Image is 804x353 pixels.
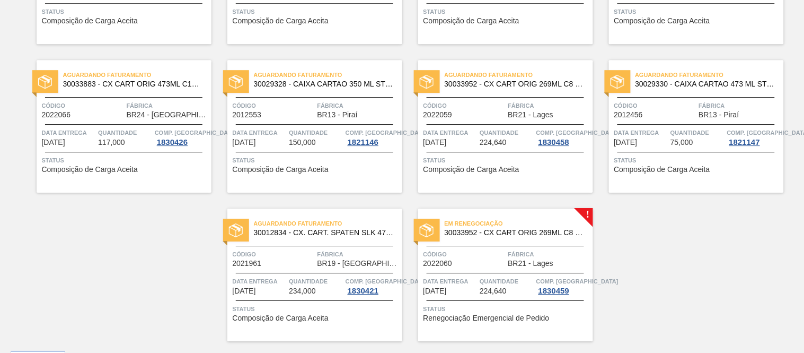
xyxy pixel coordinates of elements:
[98,139,125,147] span: 117,000
[346,276,428,287] span: Comp. Carga
[614,111,643,119] span: 2012456
[233,314,329,322] span: Composição de Carga Aceita
[317,249,400,260] span: Fábrica
[614,127,668,138] span: Data entrega
[423,287,447,295] span: 30/10/2025
[536,127,590,147] a: Comp. [GEOGRAPHIC_DATA]1830458
[233,249,315,260] span: Código
[42,6,209,17] span: Status
[480,127,534,138] span: Quantidade
[346,276,400,295] a: Comp. [GEOGRAPHIC_DATA]1830421
[670,139,693,147] span: 75,000
[480,276,534,287] span: Quantidade
[289,139,316,147] span: 150,000
[233,139,256,147] span: 25/10/2025
[346,287,381,295] div: 1830421
[727,138,762,147] div: 1821147
[42,100,124,111] span: Código
[254,218,402,229] span: Aguardando Faturamento
[423,139,447,147] span: 27/10/2025
[699,100,781,111] span: Fábrica
[423,155,590,166] span: Status
[233,166,329,174] span: Composição de Carga Aceita
[480,139,507,147] span: 224,640
[346,127,428,138] span: Comp. Carga
[445,80,585,88] span: 30033952 - CX CART ORIG 269ML C8 GPI NIV24
[346,138,381,147] div: 1821146
[536,287,571,295] div: 1830459
[536,276,590,295] a: Comp. [GEOGRAPHIC_DATA]1830459
[317,100,400,111] span: Fábrica
[614,155,781,166] span: Status
[42,139,65,147] span: 22/10/2025
[508,111,554,119] span: BR21 - Lages
[233,287,256,295] span: 29/10/2025
[445,218,593,229] span: Em renegociação
[536,127,619,138] span: Comp. Carga
[254,229,394,237] span: 30012834 - CX. CART. SPATEN SLK 473ML C12 429
[423,100,506,111] span: Código
[317,260,400,268] span: BR19 - Nova Rio
[423,249,506,260] span: Código
[614,139,638,147] span: 27/10/2025
[38,75,52,89] img: status
[155,138,190,147] div: 1830426
[670,127,725,138] span: Quantidade
[423,304,590,314] span: Status
[402,209,593,341] a: !statusEm renegociação30033952 - CX CART ORIG 269ML C8 GPI NIV24Código2022060FábricaBR21 - LagesD...
[480,287,507,295] span: 224,640
[635,80,775,88] span: 30029330 - CAIXA CARTAO 473 ML STELLA PURE GOLD C12
[233,6,400,17] span: Status
[98,127,152,138] span: Quantidade
[593,60,784,193] a: statusAguardando Faturamento30029330 - CAIXA CARTAO 473 ML STELLA PURE GOLD C12Código2012456Fábri...
[423,127,478,138] span: Data entrega
[289,276,343,287] span: Quantidade
[289,127,343,138] span: Quantidade
[614,17,710,25] span: Composição de Carga Aceita
[614,166,710,174] span: Composição de Carga Aceita
[127,111,209,119] span: BR24 - Ponta Grossa
[233,17,329,25] span: Composição de Carga Aceita
[614,6,781,17] span: Status
[254,70,402,80] span: Aguardando Faturamento
[211,60,402,193] a: statusAguardando Faturamento30029328 - CAIXA CARTAO 350 ML STELLA PURE GOLD C08Código2012553Fábri...
[445,229,585,237] span: 30033952 - CX CART ORIG 269ML C8 GPI NIV24
[233,100,315,111] span: Código
[211,209,402,341] a: statusAguardando Faturamento30012834 - CX. CART. SPATEN SLK 473ML C12 429Código2021961FábricaBR19...
[536,276,619,287] span: Comp. Carga
[42,111,71,119] span: 2022066
[229,223,243,237] img: status
[127,100,209,111] span: Fábrica
[233,304,400,314] span: Status
[423,314,550,322] span: Renegociação Emergencial de Pedido
[508,249,590,260] span: Fábrica
[233,276,287,287] span: Data entrega
[42,166,138,174] span: Composição de Carga Aceita
[508,260,554,268] span: BR21 - Lages
[727,127,781,147] a: Comp. [GEOGRAPHIC_DATA]1821147
[614,100,696,111] span: Código
[423,6,590,17] span: Status
[63,70,211,80] span: Aguardando Faturamento
[635,70,784,80] span: Aguardando Faturamento
[233,260,262,268] span: 2021961
[289,287,316,295] span: 234,000
[63,80,203,88] span: 30033883 - CX CART ORIG 473ML C12 SLK NIV24
[536,138,571,147] div: 1830458
[445,70,593,80] span: Aguardando Faturamento
[21,60,211,193] a: statusAguardando Faturamento30033883 - CX CART ORIG 473ML C12 SLK NIV24Código2022066FábricaBR24 -...
[42,17,138,25] span: Composição de Carga Aceita
[423,166,519,174] span: Composição de Carga Aceita
[508,100,590,111] span: Fábrica
[699,111,739,119] span: BR13 - Piraí
[233,155,400,166] span: Status
[611,75,624,89] img: status
[155,127,209,147] a: Comp. [GEOGRAPHIC_DATA]1830426
[42,127,96,138] span: Data entrega
[229,75,243,89] img: status
[42,155,209,166] span: Status
[233,111,262,119] span: 2012553
[420,75,434,89] img: status
[423,260,453,268] span: 2022060
[317,111,358,119] span: BR13 - Piraí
